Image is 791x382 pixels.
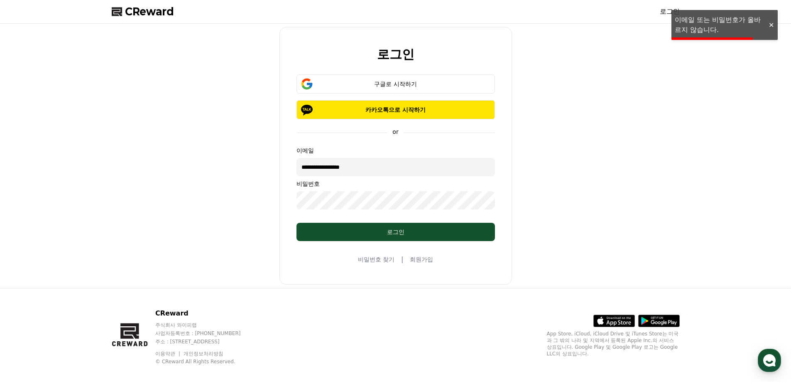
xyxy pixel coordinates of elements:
[155,351,181,357] a: 이용약관
[155,322,257,328] p: 주식회사 와이피랩
[309,80,483,88] div: 구글로 시작하기
[401,254,403,264] span: |
[547,330,680,357] p: App Store, iCloud, iCloud Drive 및 iTunes Store는 미국과 그 밖의 나라 및 지역에서 등록된 Apple Inc.의 서비스 상표입니다. Goo...
[296,223,495,241] button: 로그인
[155,358,257,365] p: © CReward All Rights Reserved.
[410,255,433,264] a: 회원가입
[296,180,495,188] p: 비밀번호
[358,255,394,264] a: 비밀번호 찾기
[107,264,159,284] a: 설정
[76,276,86,283] span: 대화
[2,264,55,284] a: 홈
[296,74,495,94] button: 구글로 시작하기
[155,338,257,345] p: 주소 : [STREET_ADDRESS]
[296,146,495,155] p: 이메일
[128,276,138,283] span: 설정
[155,308,257,318] p: CReward
[660,7,680,17] a: 로그인
[296,100,495,119] button: 카카오톡으로 시작하기
[184,351,223,357] a: 개인정보처리방침
[26,276,31,283] span: 홈
[309,106,483,114] p: 카카오톡으로 시작하기
[112,5,174,18] a: CReward
[125,5,174,18] span: CReward
[55,264,107,284] a: 대화
[313,228,478,236] div: 로그인
[155,330,257,337] p: 사업자등록번호 : [PHONE_NUMBER]
[387,128,403,136] p: or
[377,47,414,61] h2: 로그인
